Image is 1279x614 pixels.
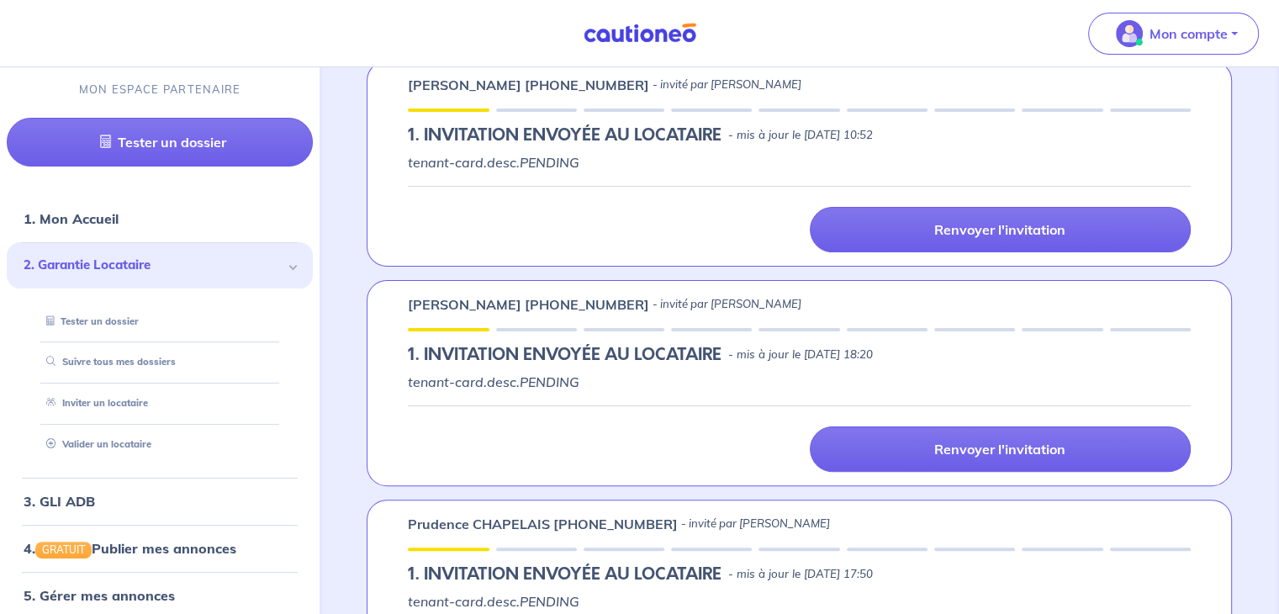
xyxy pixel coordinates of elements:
a: 4.GRATUITPublier mes annonces [24,540,236,557]
div: 2. Garantie Locataire [7,242,313,288]
p: tenant-card.desc.PENDING [408,591,1191,611]
div: Inviter un locataire [27,389,293,417]
p: Mon compte [1150,24,1228,44]
p: tenant-card.desc.PENDING [408,372,1191,392]
span: 2. Garantie Locataire [24,256,283,275]
p: - invité par [PERSON_NAME] [653,296,801,313]
h5: 1.︎ INVITATION ENVOYÉE AU LOCATAIRE [408,125,721,146]
div: 3. GLI ADB [7,484,313,518]
img: illu_account_valid_menu.svg [1116,20,1143,47]
p: MON ESPACE PARTENAIRE [79,82,241,98]
h5: 1.︎ INVITATION ENVOYÉE AU LOCATAIRE [408,564,721,585]
p: tenant-card.desc.PENDING [408,152,1191,172]
p: - invité par [PERSON_NAME] [653,77,801,93]
div: state: PENDING, Context: [408,125,1191,146]
p: - mis à jour le [DATE] 18:20 [728,347,873,363]
div: state: PENDING, Context: [408,564,1191,585]
div: Tester un dossier [27,308,293,336]
p: Prudence CHAPELAIS [PHONE_NUMBER] [408,514,678,534]
p: [PERSON_NAME] [PHONE_NUMBER] [408,75,649,95]
div: 1. Mon Accueil [7,202,313,236]
p: Renvoyer l'invitation [934,221,1065,238]
img: Cautioneo [577,23,703,44]
a: Suivre tous mes dossiers [40,356,176,368]
a: Valider un locataire [40,438,151,450]
p: - invité par [PERSON_NAME] [681,516,830,532]
a: 1. Mon Accueil [24,210,119,227]
a: 5. Gérer mes annonces [24,587,175,604]
a: Inviter un locataire [40,397,148,409]
div: 4.GRATUITPublier mes annonces [7,532,313,565]
a: Renvoyer l'invitation [810,426,1191,472]
div: Valider un locataire [27,431,293,458]
a: Renvoyer l'invitation [810,207,1191,252]
a: 3. GLI ADB [24,493,95,510]
div: Suivre tous mes dossiers [27,348,293,376]
p: - mis à jour le [DATE] 10:52 [728,127,873,144]
p: - mis à jour le [DATE] 17:50 [728,566,873,583]
button: illu_account_valid_menu.svgMon compte [1088,13,1259,55]
a: Tester un dossier [40,315,139,327]
p: Renvoyer l'invitation [934,441,1065,458]
div: state: PENDING, Context: [408,345,1191,365]
p: [PERSON_NAME] [PHONE_NUMBER] [408,294,649,315]
a: Tester un dossier [7,118,313,167]
h5: 1.︎ INVITATION ENVOYÉE AU LOCATAIRE [408,345,721,365]
div: 5. Gérer mes annonces [7,579,313,612]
